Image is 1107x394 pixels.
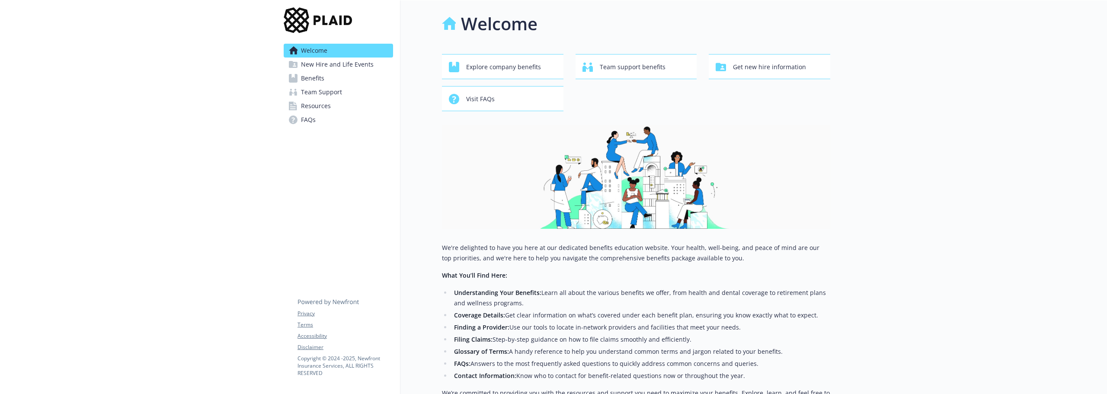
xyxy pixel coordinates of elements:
p: Copyright © 2024 - 2025 , Newfront Insurance Services, ALL RIGHTS RESERVED [298,355,393,377]
span: Team support benefits [600,59,665,75]
span: Visit FAQs [466,91,495,107]
strong: Filing Claims: [454,335,493,343]
span: FAQs [301,113,316,127]
li: Get clear information on what’s covered under each benefit plan, ensuring you know exactly what t... [451,310,830,320]
a: New Hire and Life Events [284,58,393,71]
a: Team Support [284,85,393,99]
button: Team support benefits [576,54,697,79]
a: FAQs [284,113,393,127]
strong: Understanding Your Benefits: [454,288,541,297]
strong: Glossary of Terms: [454,347,509,356]
h1: Welcome [461,11,538,37]
li: Step-by-step guidance on how to file claims smoothly and efficiently. [451,334,830,345]
span: Explore company benefits [466,59,541,75]
strong: Coverage Details: [454,311,505,319]
button: Get new hire information [709,54,830,79]
a: Benefits [284,71,393,85]
strong: Finding a Provider: [454,323,509,331]
a: Disclaimer [298,343,393,351]
span: Get new hire information [733,59,806,75]
a: Resources [284,99,393,113]
span: Welcome [301,44,327,58]
button: Visit FAQs [442,86,563,111]
span: Benefits [301,71,324,85]
strong: What You’ll Find Here: [442,271,507,279]
span: Resources [301,99,331,113]
li: Answers to the most frequently asked questions to quickly address common concerns and queries. [451,359,830,369]
img: overview page banner [442,125,830,229]
li: Use our tools to locate in-network providers and facilities that meet your needs. [451,322,830,333]
a: Accessibility [298,332,393,340]
li: Learn all about the various benefits we offer, from health and dental coverage to retirement plan... [451,288,830,308]
p: We're delighted to have you here at our dedicated benefits education website. Your health, well-b... [442,243,830,263]
a: Welcome [284,44,393,58]
span: Team Support [301,85,342,99]
a: Terms [298,321,393,329]
button: Explore company benefits [442,54,563,79]
strong: FAQs: [454,359,470,368]
span: New Hire and Life Events [301,58,374,71]
li: A handy reference to help you understand common terms and jargon related to your benefits. [451,346,830,357]
a: Privacy [298,310,393,317]
li: Know who to contact for benefit-related questions now or throughout the year. [451,371,830,381]
strong: Contact Information: [454,372,516,380]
